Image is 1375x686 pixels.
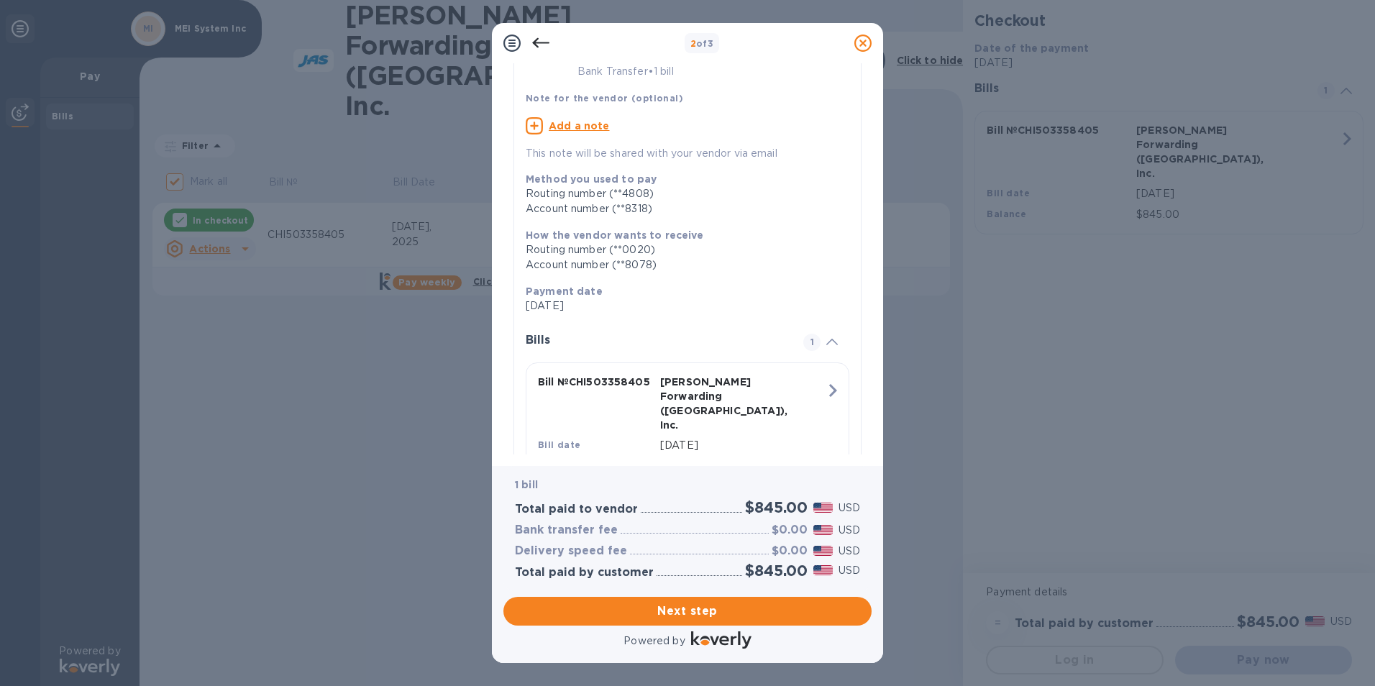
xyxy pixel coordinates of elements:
b: Method you used to pay [526,173,657,185]
p: USD [839,544,860,559]
img: USD [813,503,833,513]
h3: Bank transfer fee [515,523,618,537]
div: Account number (**8318) [526,201,838,216]
b: Payment date [526,285,603,297]
div: [PERSON_NAME] Forwarding ([GEOGRAPHIC_DATA]), Inc.Bank Transfer•1 billNote for the vendor (option... [526,10,849,161]
div: Routing number (**4808) [526,186,838,201]
p: [DATE] [526,298,838,314]
b: 1 bill [515,479,538,490]
span: 1 [803,334,821,351]
b: of 3 [690,38,714,49]
h3: $0.00 [772,523,808,537]
h3: Delivery speed fee [515,544,627,558]
p: [DATE] [660,438,826,453]
h3: Total paid to vendor [515,503,638,516]
h3: $0.00 [772,544,808,558]
img: USD [813,525,833,535]
div: Account number (**8078) [526,257,838,273]
img: Logo [691,631,752,649]
u: Add a note [549,120,610,132]
h3: Total paid by customer [515,566,654,580]
p: USD [839,563,860,578]
span: Next step [515,603,860,620]
img: USD [813,546,833,556]
h3: Bills [526,334,786,347]
p: Powered by [623,634,685,649]
button: Bill №CHI503358405[PERSON_NAME] Forwarding ([GEOGRAPHIC_DATA]), Inc.Bill date[DATE] [526,362,849,486]
p: Bank Transfer • 1 bill [577,64,743,79]
b: How the vendor wants to receive [526,229,704,241]
b: Note for the vendor (optional) [526,93,683,104]
h2: $845.00 [745,498,808,516]
p: USD [839,500,860,516]
p: This note will be shared with your vendor via email [526,146,849,161]
p: Bill № CHI503358405 [538,375,654,389]
button: Next step [503,597,872,626]
b: Bill date [538,439,581,450]
div: Routing number (**0020) [526,242,838,257]
p: [PERSON_NAME] Forwarding ([GEOGRAPHIC_DATA]), Inc. [660,375,777,432]
span: 2 [690,38,696,49]
h2: $845.00 [745,562,808,580]
p: USD [839,523,860,538]
img: USD [813,565,833,575]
